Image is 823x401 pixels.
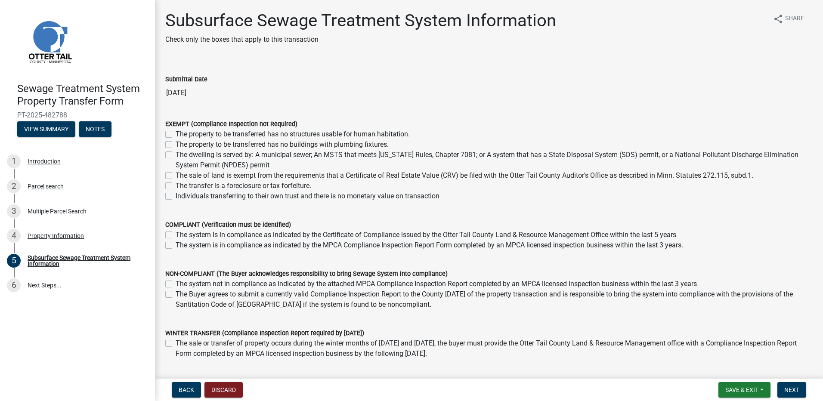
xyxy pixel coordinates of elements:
label: The system is in compliance as indicated by the Certificate of Compliance issued by the Otter Tai... [176,230,676,240]
p: Check only the boxes that apply to this transaction [165,34,556,45]
wm-modal-confirm: Notes [79,126,111,133]
div: 4 [7,229,21,243]
div: Multiple Parcel Search [28,208,87,214]
i: share [773,14,783,24]
div: Property Information [28,233,84,239]
label: WINTER TRANSFER (Compliance Inspection Report required by [DATE]) [165,330,364,336]
label: The system is in compliance as indicated by the MPCA Compliance Inspection Report Form completed ... [176,240,683,250]
span: Share [785,14,804,24]
h1: Subsurface Sewage Treatment System Information [165,10,556,31]
div: 1 [7,154,21,168]
label: EXEMPT (Compliance Inspection not Required) [165,121,297,127]
button: shareShare [766,10,811,27]
label: The property to be transferred has no structures usable for human habitation. [176,129,410,139]
label: The system not in compliance as indicated by the attached MPCA Compliance Inspection Report compl... [176,279,697,289]
button: View Summary [17,121,75,137]
button: Discard [204,382,243,398]
div: Introduction [28,158,61,164]
span: Next [784,386,799,393]
img: Otter Tail County, Minnesota [17,9,82,74]
label: The sale or transfer of property occurs during the winter months of [DATE] and [DATE], the buyer ... [176,338,813,359]
div: 2 [7,179,21,193]
label: The sale of land is exempt from the requirements that a Certificate of Real Estate Value (CRV) be... [176,170,753,181]
label: Submittal Date [165,77,207,83]
label: The dwelling is served by: A municipal sewer; An MSTS that meets [US_STATE] Rules, Chapter 7081; ... [176,150,813,170]
button: Notes [79,121,111,137]
label: The property to be transferred has no buildings with plumbing fixtures. [176,139,389,150]
span: Save & Exit [725,386,758,393]
div: 6 [7,278,21,292]
span: PT-2025-482788 [17,111,138,119]
label: NON-COMPLIANT (The Buyer acknowledges responsibility to bring Sewage System into compliance) [165,271,448,277]
div: 3 [7,204,21,218]
div: Subsurface Sewage Treatment System Information [28,255,141,267]
button: Next [777,382,806,398]
div: 5 [7,254,21,268]
label: Individuals transferring to their own trust and there is no monetary value on transaction [176,191,439,201]
label: The Buyer agrees to submit a currently valid Compliance Inspection Report to the County [DATE] of... [176,289,813,310]
label: COMPLIANT (Verification must be identified) [165,222,291,228]
wm-modal-confirm: Summary [17,126,75,133]
button: Back [172,382,201,398]
h4: Sewage Treatment System Property Transfer Form [17,83,148,108]
button: Save & Exit [718,382,770,398]
span: Back [179,386,194,393]
label: The transfer is a foreclosure or tax forfeiture. [176,181,311,191]
div: Parcel search [28,183,64,189]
